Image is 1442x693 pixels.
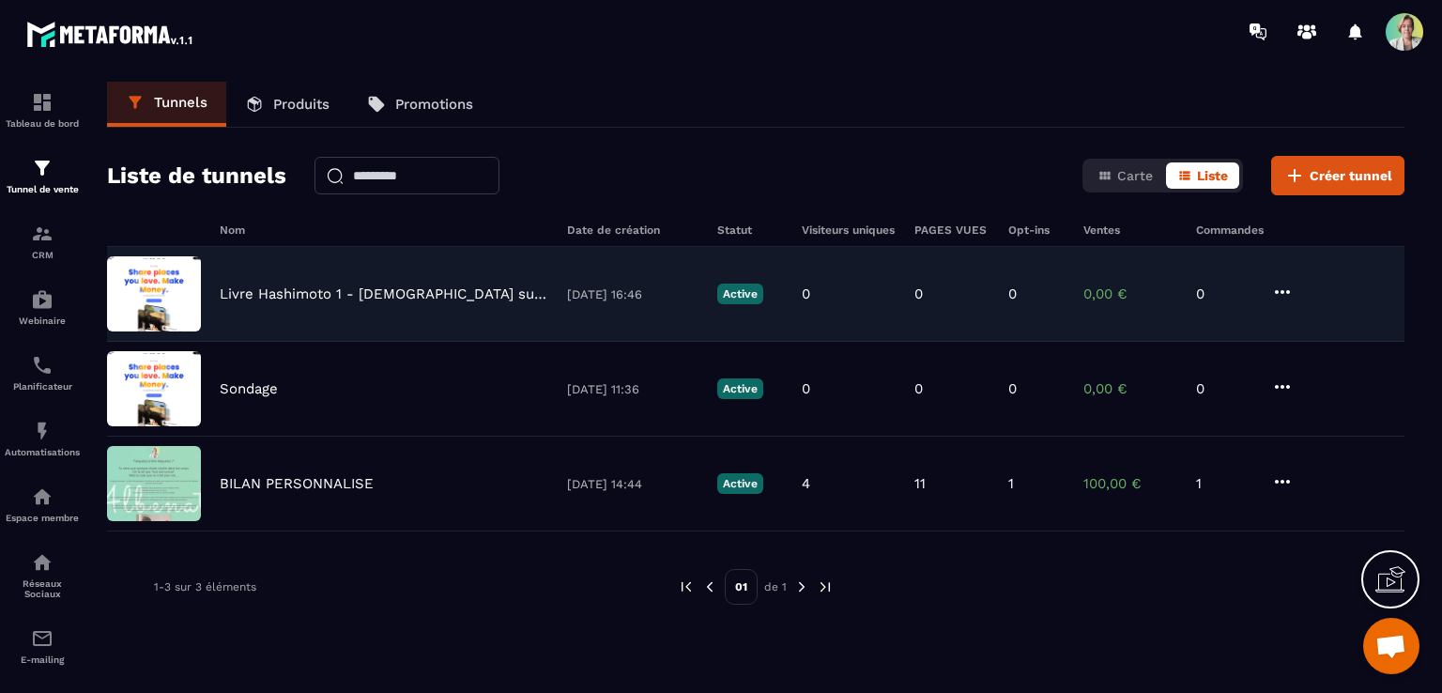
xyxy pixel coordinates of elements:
p: [DATE] 14:44 [567,477,698,491]
p: 0 [1008,285,1017,302]
p: Livre Hashimoto 1 - [DEMOGRAPHIC_DATA] suppléments - Stop Hashimoto [220,285,548,302]
p: 01 [725,569,758,605]
h6: Opt-ins [1008,223,1065,237]
p: 100,00 € [1083,475,1177,492]
p: CRM [5,250,80,260]
p: Espace membre [5,513,80,523]
p: 0 [802,285,810,302]
p: Active [717,473,763,494]
p: Réseaux Sociaux [5,578,80,599]
p: 0 [914,285,923,302]
h6: Commandes [1196,223,1264,237]
p: Planificateur [5,381,80,392]
button: Carte [1086,162,1164,189]
p: Active [717,284,763,304]
a: emailemailE-mailing [5,613,80,679]
img: automations [31,420,54,442]
a: automationsautomationsEspace membre [5,471,80,537]
p: [DATE] 16:46 [567,287,698,301]
img: social-network [31,551,54,574]
p: [DATE] 11:36 [567,382,698,396]
p: Tableau de bord [5,118,80,129]
span: Créer tunnel [1310,166,1392,185]
a: formationformationTunnel de vente [5,143,80,208]
p: 0 [1196,380,1252,397]
img: image [107,446,201,521]
img: formation [31,157,54,179]
p: 0,00 € [1083,285,1177,302]
p: 1 [1196,475,1252,492]
img: image [107,256,201,331]
img: email [31,627,54,650]
a: automationsautomationsAutomatisations [5,406,80,471]
span: Carte [1117,168,1153,183]
img: logo [26,17,195,51]
a: Promotions [348,82,492,127]
p: Webinaire [5,316,80,326]
p: 0 [802,380,810,397]
img: formation [31,91,54,114]
a: schedulerschedulerPlanificateur [5,340,80,406]
h6: Visiteurs uniques [802,223,896,237]
p: 0 [1196,285,1252,302]
img: next [817,578,834,595]
p: Active [717,378,763,399]
p: 1 [1008,475,1014,492]
p: 0 [914,380,923,397]
a: Tunnels [107,82,226,127]
a: Produits [226,82,348,127]
p: Tunnels [154,94,207,111]
p: Tunnel de vente [5,184,80,194]
img: prev [701,578,718,595]
h6: PAGES VUES [914,223,989,237]
img: image [107,351,201,426]
a: social-networksocial-networkRéseaux Sociaux [5,537,80,613]
p: BILAN PERSONNALISE [220,475,374,492]
p: 0 [1008,380,1017,397]
p: Promotions [395,96,473,113]
p: 11 [914,475,926,492]
h6: Date de création [567,223,698,237]
p: 4 [802,475,810,492]
h2: Liste de tunnels [107,157,286,194]
h6: Ventes [1083,223,1177,237]
img: prev [678,578,695,595]
span: Liste [1197,168,1228,183]
a: Ouvrir le chat [1363,618,1419,674]
p: 1-3 sur 3 éléments [154,580,256,593]
a: formationformationTableau de bord [5,77,80,143]
button: Créer tunnel [1271,156,1404,195]
a: automationsautomationsWebinaire [5,274,80,340]
a: formationformationCRM [5,208,80,274]
p: Automatisations [5,447,80,457]
img: automations [31,288,54,311]
img: formation [31,223,54,245]
img: automations [31,485,54,508]
p: Sondage [220,380,278,397]
h6: Nom [220,223,548,237]
p: de 1 [764,579,787,594]
button: Liste [1166,162,1239,189]
h6: Statut [717,223,783,237]
img: next [793,578,810,595]
p: 0,00 € [1083,380,1177,397]
p: E-mailing [5,654,80,665]
img: scheduler [31,354,54,377]
p: Produits [273,96,330,113]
